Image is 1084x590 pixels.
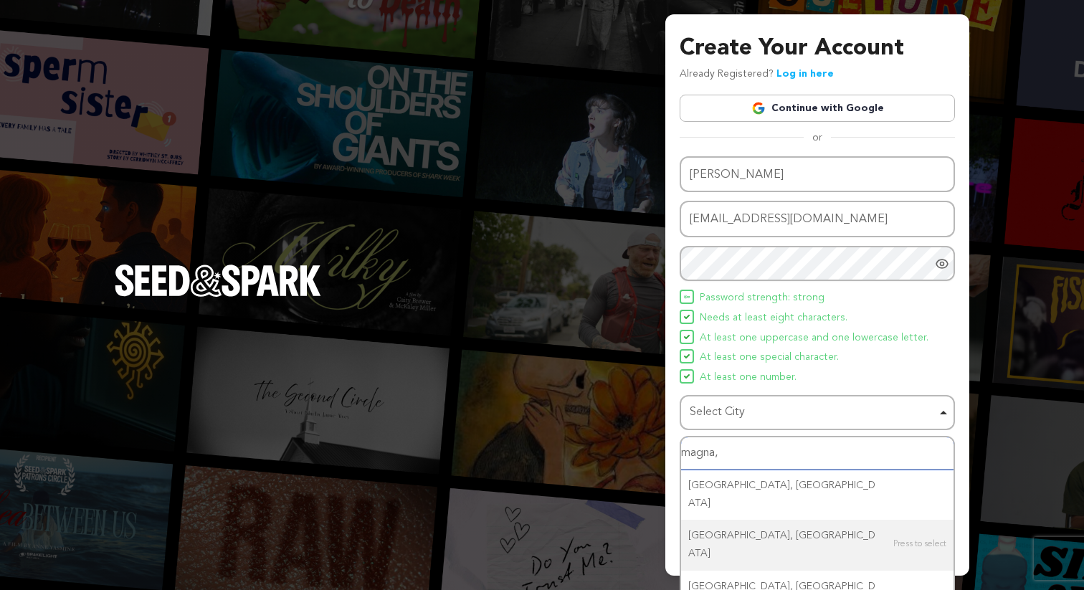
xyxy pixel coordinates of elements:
a: Show password as plain text. Warning: this will display your password on the screen. [935,257,949,271]
img: Seed&Spark Icon [684,353,690,359]
h3: Create Your Account [680,32,955,66]
img: Seed&Spark Icon [684,334,690,340]
span: At least one uppercase and one lowercase letter. [700,330,928,347]
img: Seed&Spark Icon [684,373,690,379]
input: Email address [680,201,955,237]
img: Google logo [751,101,766,115]
img: Seed&Spark Icon [684,314,690,320]
input: Name [680,156,955,193]
img: Seed&Spark Icon [684,294,690,300]
div: [GEOGRAPHIC_DATA], [GEOGRAPHIC_DATA] [681,520,954,570]
a: Seed&Spark Homepage [115,265,321,325]
span: At least one special character. [700,349,839,366]
span: or [804,130,831,145]
div: Select City [690,402,936,423]
a: Log in here [776,69,834,79]
span: Needs at least eight characters. [700,310,847,327]
img: Seed&Spark Logo [115,265,321,296]
input: Select City [681,437,954,470]
span: At least one number. [700,369,797,386]
a: Continue with Google [680,95,955,122]
div: [GEOGRAPHIC_DATA], [GEOGRAPHIC_DATA] [681,470,954,520]
span: Password strength: strong [700,290,824,307]
p: Already Registered? [680,66,834,83]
